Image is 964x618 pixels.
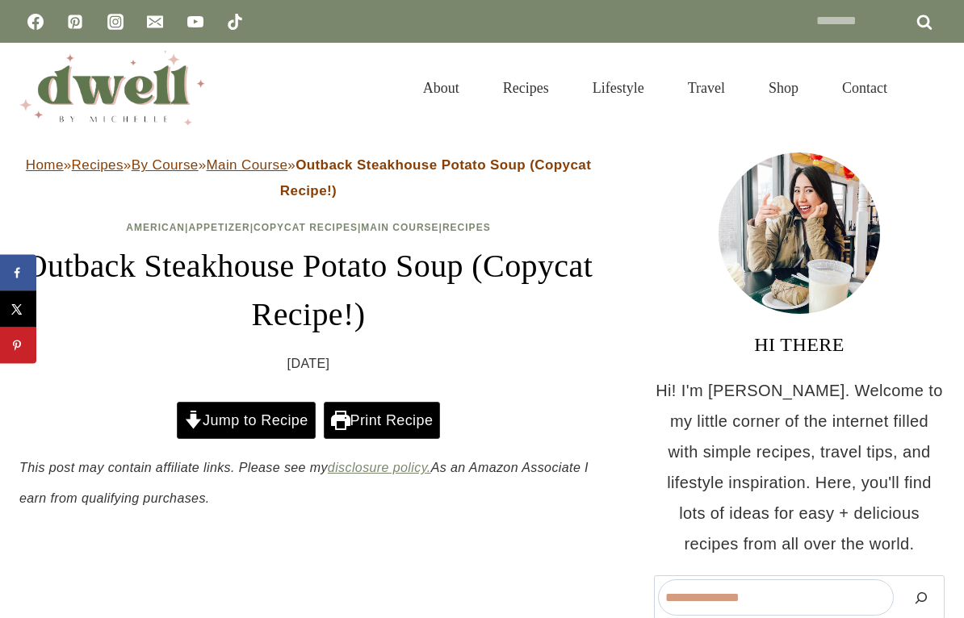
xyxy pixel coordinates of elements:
button: Search [902,579,941,616]
a: American [126,222,185,233]
a: Travel [666,60,747,116]
a: TikTok [219,6,251,38]
h1: Outback Steakhouse Potato Soup (Copycat Recipe!) [19,242,597,339]
a: About [401,60,481,116]
a: Lifestyle [571,60,666,116]
a: By Course [132,157,199,173]
a: Home [26,157,64,173]
button: View Search Form [917,74,945,102]
p: Hi! I'm [PERSON_NAME]. Welcome to my little corner of the internet filled with simple recipes, tr... [654,375,945,559]
a: Pinterest [59,6,91,38]
a: Facebook [19,6,52,38]
time: [DATE] [287,352,330,376]
a: Appetizer [188,222,249,233]
span: | | | | [126,222,490,233]
a: YouTube [179,6,212,38]
a: Email [139,6,171,38]
a: Jump to Recipe [177,402,316,439]
a: Main Course [207,157,288,173]
a: Instagram [99,6,132,38]
h3: HI THERE [654,330,945,359]
a: Copycat Recipes [254,222,358,233]
a: Print Recipe [324,402,440,439]
span: » » » » [26,157,591,198]
nav: Primary Navigation [401,60,909,116]
a: Shop [747,60,820,116]
a: Contact [820,60,909,116]
a: Recipes [481,60,571,116]
a: disclosure policy. [328,461,431,474]
a: Recipes [72,157,124,173]
em: This post may contain affiliate links. Please see my As an Amazon Associate I earn from qualifyin... [19,461,589,505]
img: DWELL by michelle [19,51,205,125]
a: Main Course [361,222,438,233]
strong: Outback Steakhouse Potato Soup (Copycat Recipe!) [280,157,591,198]
a: Recipes [442,222,491,233]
